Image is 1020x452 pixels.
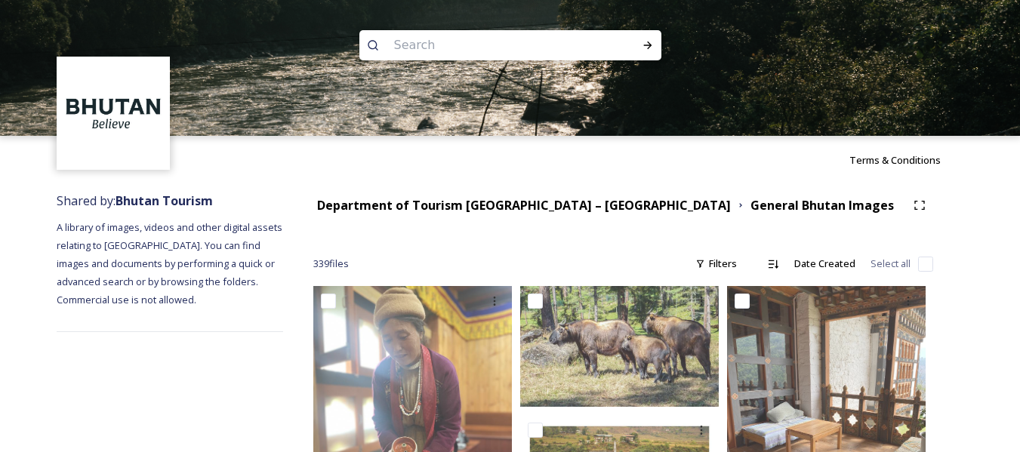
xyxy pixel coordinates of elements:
[57,220,285,306] span: A library of images, videos and other digital assets relating to [GEOGRAPHIC_DATA]. You can find ...
[116,192,213,209] strong: Bhutan Tourism
[520,286,719,407] img: Takins.jpg
[57,192,213,209] span: Shared by:
[688,249,744,278] div: Filters
[787,249,863,278] div: Date Created
[750,197,894,214] strong: General Bhutan Images
[849,153,941,167] span: Terms & Conditions
[871,257,911,271] span: Select all
[313,257,349,271] span: 339 file s
[387,29,593,62] input: Search
[59,59,168,168] img: BT_Logo_BB_Lockup_CMYK_High%2520Res.jpg
[317,197,731,214] strong: Department of Tourism [GEOGRAPHIC_DATA] – [GEOGRAPHIC_DATA]
[849,151,963,169] a: Terms & Conditions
